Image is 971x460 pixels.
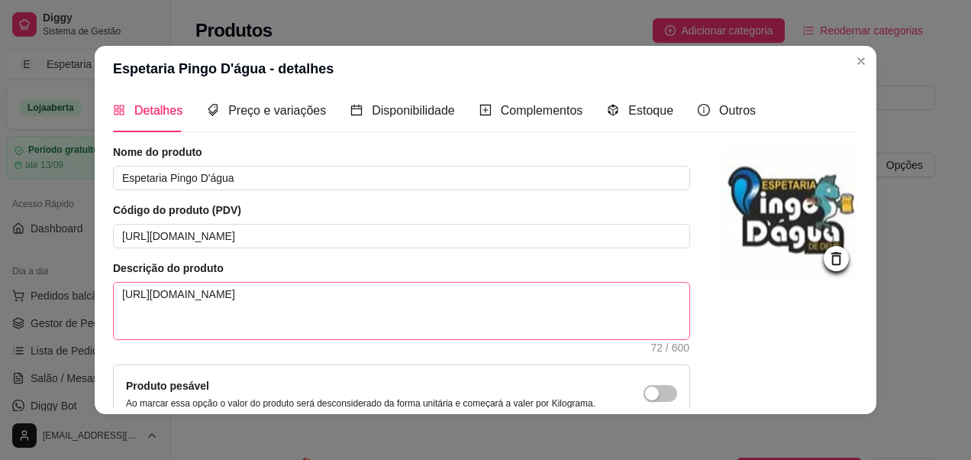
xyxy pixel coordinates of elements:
input: Ex.: 123 [113,224,690,248]
textarea: [URL][DOMAIN_NAME] [114,283,689,339]
article: Nome do produto [113,144,690,160]
span: Detalhes [134,104,182,117]
p: Ao marcar essa opção o valor do produto será desconsiderado da forma unitária e começará a valer ... [126,397,595,410]
span: Disponibilidade [372,104,455,117]
span: Complementos [501,104,583,117]
span: info-circle [698,104,710,116]
span: calendar [350,104,363,116]
input: Ex.: Hamburguer de costela [113,166,690,190]
span: Outros [719,104,756,117]
span: tags [207,104,219,116]
span: code-sandbox [607,104,619,116]
button: Close [849,49,873,73]
header: Espetaria Pingo D'água - detalhes [95,46,876,92]
img: logo da loja [721,144,858,282]
span: appstore [113,104,125,116]
article: Código do produto (PDV) [113,202,690,218]
span: Preço e variações [228,104,326,117]
label: Produto pesável [126,380,209,392]
span: plus-square [479,104,492,116]
article: Descrição do produto [113,261,690,276]
span: Estoque [628,104,673,117]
